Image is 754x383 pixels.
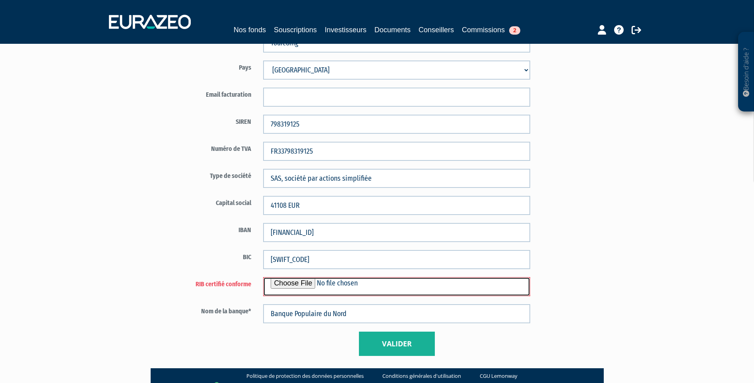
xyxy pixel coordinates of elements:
button: Valider [359,332,435,356]
label: Nom de la banque* [165,304,258,316]
a: Commissions2 [462,24,520,35]
p: Besoin d'aide ? [742,36,751,108]
label: Capital social [165,196,258,208]
label: SIREN [165,115,258,127]
a: Investisseurs [325,24,366,35]
label: BIC [165,250,258,262]
a: Nos fonds [234,24,266,35]
a: Documents [374,24,411,35]
label: RIB certifié conforme [165,277,258,289]
label: Type de société [165,169,258,181]
label: Pays [165,61,258,72]
span: 2 [509,26,520,35]
a: Conseillers [419,24,454,35]
label: Email facturation [165,88,258,100]
label: IBAN [165,223,258,235]
label: Numéro de TVA [165,142,258,154]
a: Souscriptions [274,24,317,35]
a: Conditions générales d'utilisation [382,372,461,380]
a: Politique de protection des données personnelles [246,372,364,380]
img: 1732889491-logotype_eurazeo_blanc_rvb.png [109,15,191,29]
a: CGU Lemonway [480,372,518,380]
